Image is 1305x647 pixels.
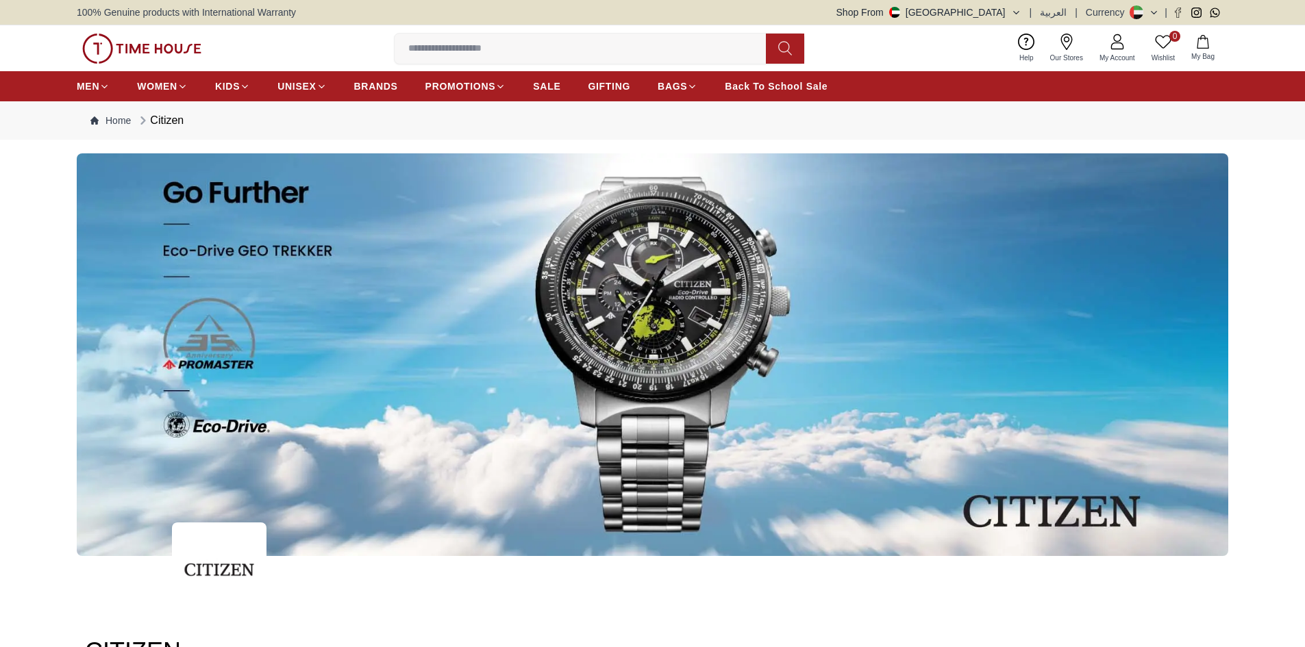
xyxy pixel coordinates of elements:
button: Shop From[GEOGRAPHIC_DATA] [836,5,1021,19]
a: WOMEN [137,74,188,99]
span: Back To School Sale [725,79,828,93]
a: Whatsapp [1210,8,1220,18]
span: WOMEN [137,79,177,93]
a: UNISEX [277,74,326,99]
span: UNISEX [277,79,316,93]
a: BAGS [658,74,697,99]
img: ... [172,522,266,617]
span: KIDS [215,79,240,93]
nav: Breadcrumb [77,101,1228,140]
a: KIDS [215,74,250,99]
span: 100% Genuine products with International Warranty [77,5,296,19]
a: Back To School Sale [725,74,828,99]
img: ... [77,153,1228,556]
a: BRANDS [354,74,398,99]
a: Home [90,114,131,127]
span: PROMOTIONS [425,79,496,93]
span: 0 [1169,31,1180,42]
span: My Account [1094,53,1141,63]
span: | [1075,5,1078,19]
span: Wishlist [1146,53,1180,63]
span: My Bag [1186,51,1220,62]
a: GIFTING [588,74,630,99]
a: PROMOTIONS [425,74,506,99]
img: United Arab Emirates [889,7,900,18]
a: 0Wishlist [1143,31,1183,66]
span: | [1030,5,1032,19]
button: العربية [1040,5,1067,19]
div: Citizen [136,112,184,129]
div: Currency [1086,5,1130,19]
span: | [1165,5,1167,19]
a: Our Stores [1042,31,1091,66]
span: GIFTING [588,79,630,93]
img: ... [82,34,201,64]
a: MEN [77,74,110,99]
a: Instagram [1191,8,1202,18]
span: MEN [77,79,99,93]
a: Facebook [1173,8,1183,18]
span: BAGS [658,79,687,93]
span: BRANDS [354,79,398,93]
button: My Bag [1183,32,1223,64]
a: SALE [533,74,560,99]
span: Help [1014,53,1039,63]
span: Our Stores [1045,53,1089,63]
span: SALE [533,79,560,93]
a: Help [1011,31,1042,66]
